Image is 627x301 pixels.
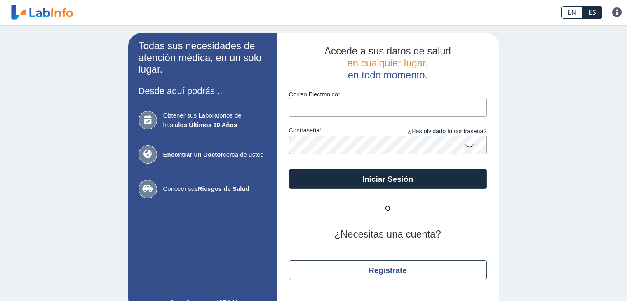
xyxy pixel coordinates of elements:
h2: Todas sus necesidades de atención médica, en un solo lugar. [139,40,266,75]
a: ES [582,6,602,19]
span: en todo momento. [348,69,427,80]
b: Encontrar un Doctor [163,151,223,158]
button: Regístrate [289,260,487,280]
span: Accede a sus datos de salud [324,45,451,56]
span: O [363,204,413,214]
b: los Últimos 10 Años [178,121,237,128]
a: EN [561,6,582,19]
h3: Desde aquí podrás... [139,86,266,96]
b: Riesgos de Salud [198,185,249,192]
span: cerca de usted [163,150,266,160]
label: Correo Electronico [289,91,487,98]
span: en cualquier lugar, [347,57,428,68]
button: Iniciar Sesión [289,169,487,189]
span: Obtener sus Laboratorios de hasta [163,111,266,129]
span: Conocer sus [163,184,266,194]
a: ¿Has olvidado tu contraseña? [388,127,487,136]
label: contraseña [289,127,388,136]
h2: ¿Necesitas una cuenta? [289,228,487,240]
